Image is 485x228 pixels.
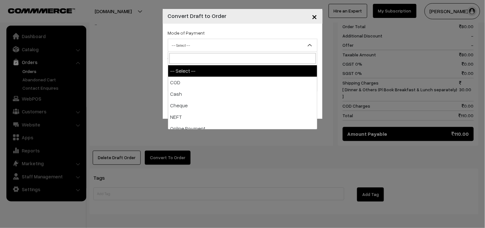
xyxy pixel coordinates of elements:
[168,123,317,134] li: Online Payment
[168,29,205,36] label: Mode of Payment
[168,77,317,88] li: COD
[307,6,323,26] button: Close
[168,39,317,52] span: -- Select --
[168,88,317,100] li: Cash
[168,111,317,123] li: NEFT
[168,12,227,20] h4: Convert Draft to Order
[168,65,317,77] li: -- Select --
[312,10,317,22] span: ×
[168,40,317,51] span: -- Select --
[168,100,317,111] li: Cheque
